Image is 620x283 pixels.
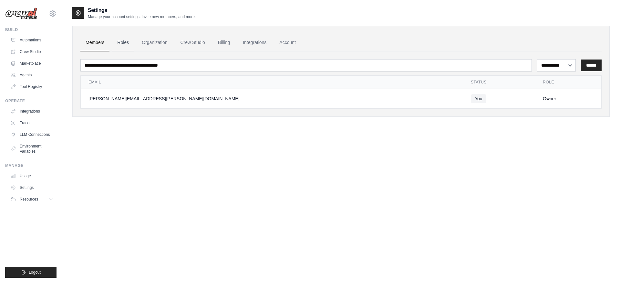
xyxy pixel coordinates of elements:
[238,34,272,51] a: Integrations
[8,82,57,92] a: Tool Registry
[20,197,38,202] span: Resources
[8,106,57,116] a: Integrations
[5,163,57,168] div: Manage
[137,34,172,51] a: Organization
[112,34,134,51] a: Roles
[5,7,37,20] img: Logo
[88,95,455,102] div: [PERSON_NAME][EMAIL_ADDRESS][PERSON_NAME][DOMAIN_NAME]
[543,95,594,102] div: Owner
[8,141,57,157] a: Environment Variables
[463,76,535,89] th: Status
[80,34,109,51] a: Members
[8,58,57,69] a: Marketplace
[8,70,57,80] a: Agents
[5,98,57,103] div: Operate
[88,14,196,19] p: Manage your account settings, invite new members, and more.
[8,171,57,181] a: Usage
[29,270,41,275] span: Logout
[8,129,57,140] a: LLM Connections
[8,194,57,204] button: Resources
[81,76,463,89] th: Email
[88,6,196,14] h2: Settings
[175,34,210,51] a: Crew Studio
[5,267,57,278] button: Logout
[8,47,57,57] a: Crew Studio
[8,35,57,45] a: Automations
[8,118,57,128] a: Traces
[5,27,57,32] div: Build
[213,34,235,51] a: Billing
[8,182,57,193] a: Settings
[274,34,301,51] a: Account
[471,94,486,103] span: You
[535,76,601,89] th: Role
